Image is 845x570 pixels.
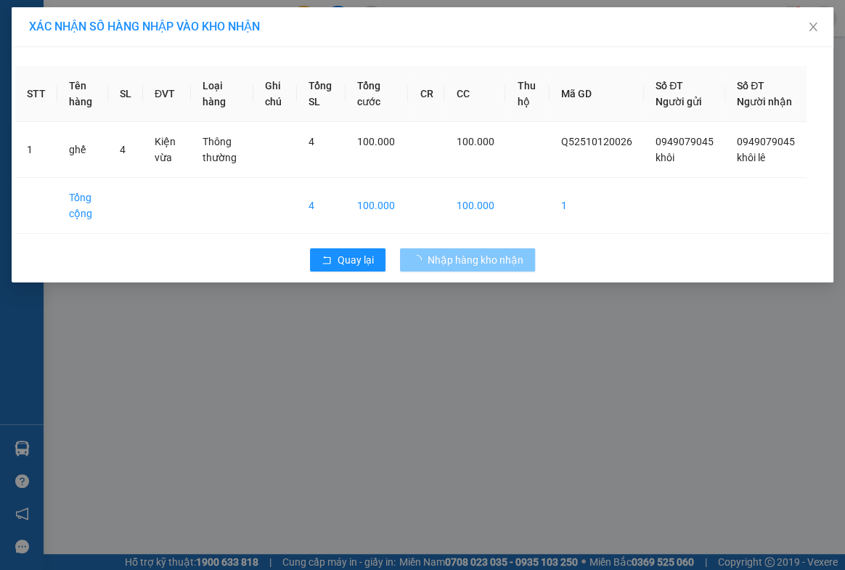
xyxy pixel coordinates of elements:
span: Người nhận [737,96,792,107]
span: Số ĐT [656,80,683,91]
span: Nhập hàng kho nhận [428,252,523,268]
th: CC [444,66,505,122]
th: Tổng cước [346,66,409,122]
td: 1 [15,122,57,178]
th: STT [15,66,57,122]
th: CR [408,66,444,122]
span: 0949079045 [656,136,714,147]
span: 0949079045 [737,136,795,147]
th: Tên hàng [57,66,108,122]
td: 100.000 [444,178,505,234]
span: Quay lại [338,252,374,268]
span: rollback [322,255,332,266]
span: 100.000 [456,136,494,147]
th: SL [108,66,143,122]
th: Ghi chú [253,66,296,122]
span: 100.000 [357,136,395,147]
span: khôi [656,152,674,163]
button: Close [793,7,833,48]
td: 100.000 [346,178,409,234]
td: Thông thường [191,122,254,178]
td: ghế [57,122,108,178]
td: Kiện vừa [143,122,191,178]
span: XÁC NHẬN SỐ HÀNG NHẬP VÀO KHO NHẬN [29,20,260,33]
span: Số ĐT [737,80,764,91]
th: Thu hộ [505,66,549,122]
td: Tổng cộng [57,178,108,234]
button: Nhập hàng kho nhận [400,248,535,272]
span: Người gửi [656,96,702,107]
th: Loại hàng [191,66,254,122]
th: Tổng SL [297,66,346,122]
span: Q52510120026 [561,136,632,147]
span: 4 [120,144,126,155]
button: rollbackQuay lại [310,248,385,272]
span: loading [412,255,428,265]
th: Mã GD [550,66,644,122]
span: close [807,21,819,33]
span: khôi lê [737,152,765,163]
th: ĐVT [143,66,191,122]
td: 1 [550,178,644,234]
span: 4 [309,136,314,147]
td: 4 [297,178,346,234]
